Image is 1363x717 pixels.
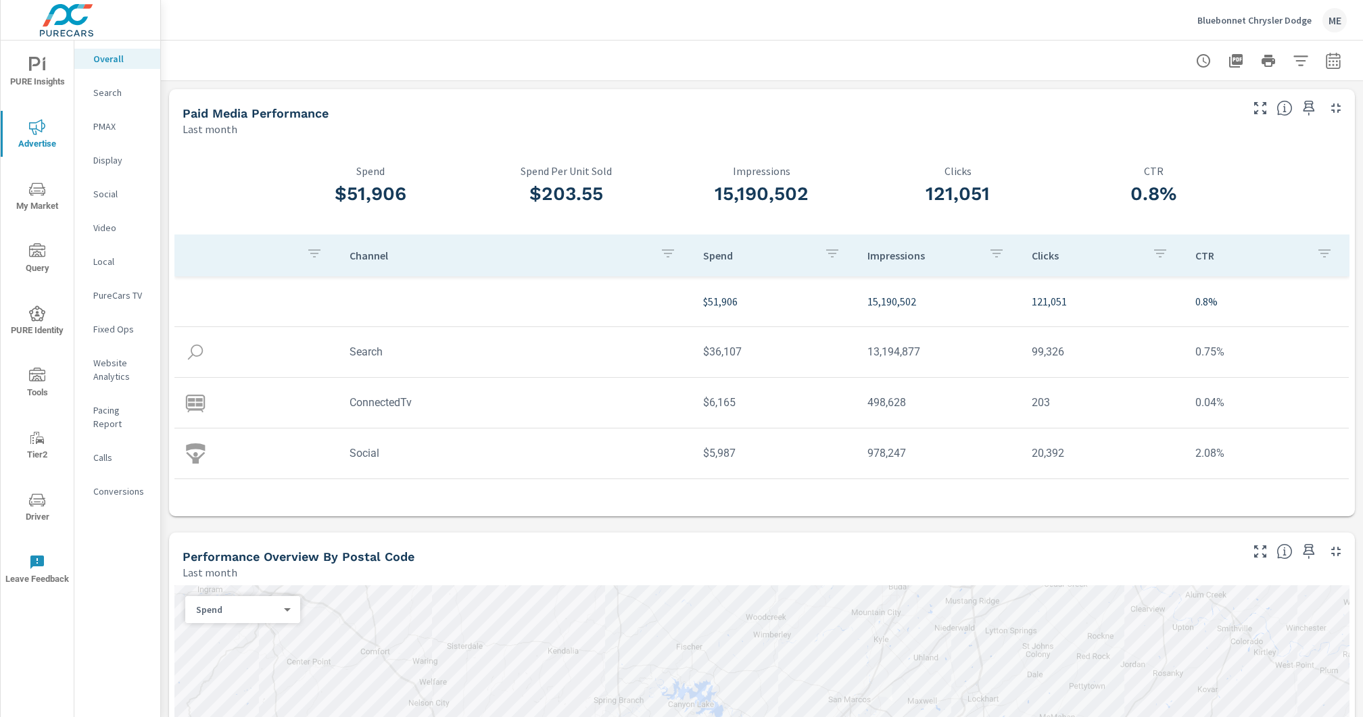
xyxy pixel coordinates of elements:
[5,119,70,152] span: Advertise
[74,184,160,204] div: Social
[1021,335,1185,369] td: 99,326
[183,121,237,137] p: Last month
[1255,47,1282,74] button: Print Report
[1249,97,1271,119] button: Make Fullscreen
[93,86,149,99] p: Search
[1032,249,1142,262] p: Clicks
[5,181,70,214] span: My Market
[860,165,1056,177] p: Clicks
[5,430,70,463] span: Tier2
[1056,182,1252,205] h3: 0.8%
[93,52,149,66] p: Overall
[1325,97,1347,119] button: Minimize Widget
[1021,385,1185,420] td: 203
[1298,97,1320,119] span: Save this to your personalized report
[703,249,813,262] p: Spend
[664,182,860,205] h3: 15,190,502
[1222,47,1249,74] button: "Export Report to PDF"
[339,436,693,470] td: Social
[5,554,70,587] span: Leave Feedback
[272,165,469,177] p: Spend
[339,385,693,420] td: ConnectedTv
[93,221,149,234] p: Video
[1325,541,1347,562] button: Minimize Widget
[339,335,693,369] td: Search
[93,289,149,302] p: PureCars TV
[183,564,237,580] p: Last month
[469,182,665,205] h3: $203.55
[74,400,160,434] div: Pacing Report
[93,255,149,268] p: Local
[74,319,160,339] div: Fixed Ops
[1021,436,1185,470] td: 20,392
[1185,335,1349,369] td: 0.75%
[74,49,160,69] div: Overall
[74,353,160,387] div: Website Analytics
[183,549,414,564] h5: Performance Overview By Postal Code
[74,285,160,305] div: PureCars TV
[350,249,650,262] p: Channel
[74,218,160,238] div: Video
[1185,436,1349,470] td: 2.08%
[185,393,206,413] img: icon-connectedtv.svg
[857,436,1021,470] td: 978,247
[1195,293,1338,310] p: 0.8%
[1276,543,1293,560] span: Understand performance data by postal code. Individual postal codes can be selected and expanded ...
[185,603,289,616] div: Spend
[469,165,665,177] p: Spend Per Unit Sold
[857,487,1021,521] td: 381,127
[857,335,1021,369] td: 13,194,877
[74,447,160,468] div: Calls
[1056,165,1252,177] p: CTR
[74,251,160,272] div: Local
[692,436,857,470] td: $5,987
[1197,14,1312,26] p: Bluebonnet Chrysler Dodge
[1276,100,1293,116] span: Understand performance metrics over the selected time range.
[5,57,70,90] span: PURE Insights
[5,492,70,525] span: Driver
[703,293,846,310] p: $51,906
[692,335,857,369] td: $36,107
[1032,293,1174,310] p: 121,051
[5,368,70,401] span: Tools
[1320,47,1347,74] button: Select Date Range
[93,403,149,430] p: Pacing Report
[93,187,149,201] p: Social
[93,322,149,336] p: Fixed Ops
[196,603,279,616] p: Spend
[93,485,149,498] p: Conversions
[93,153,149,167] p: Display
[272,182,469,205] h3: $51,906
[5,305,70,339] span: PURE Identity
[93,120,149,133] p: PMAX
[867,293,1010,310] p: 15,190,502
[857,385,1021,420] td: 498,628
[93,451,149,464] p: Calls
[1249,541,1271,562] button: Make Fullscreen
[1298,541,1320,562] span: Save this to your personalized report
[692,385,857,420] td: $6,165
[185,443,206,464] img: icon-social.svg
[183,106,329,120] h5: Paid Media Performance
[93,356,149,383] p: Website Analytics
[1287,47,1314,74] button: Apply Filters
[74,116,160,137] div: PMAX
[74,82,160,103] div: Search
[5,243,70,276] span: Query
[692,487,857,521] td: $2,136
[1185,385,1349,420] td: 0.04%
[74,150,160,170] div: Display
[339,487,693,521] td: Video
[860,182,1056,205] h3: 121,051
[1,41,74,600] div: nav menu
[74,481,160,501] div: Conversions
[867,249,978,262] p: Impressions
[185,342,206,362] img: icon-search.svg
[1021,487,1185,521] td: 186
[1185,487,1349,521] td: 0.05%
[664,165,860,177] p: Impressions
[1322,8,1347,32] div: ME
[1195,249,1306,262] p: CTR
